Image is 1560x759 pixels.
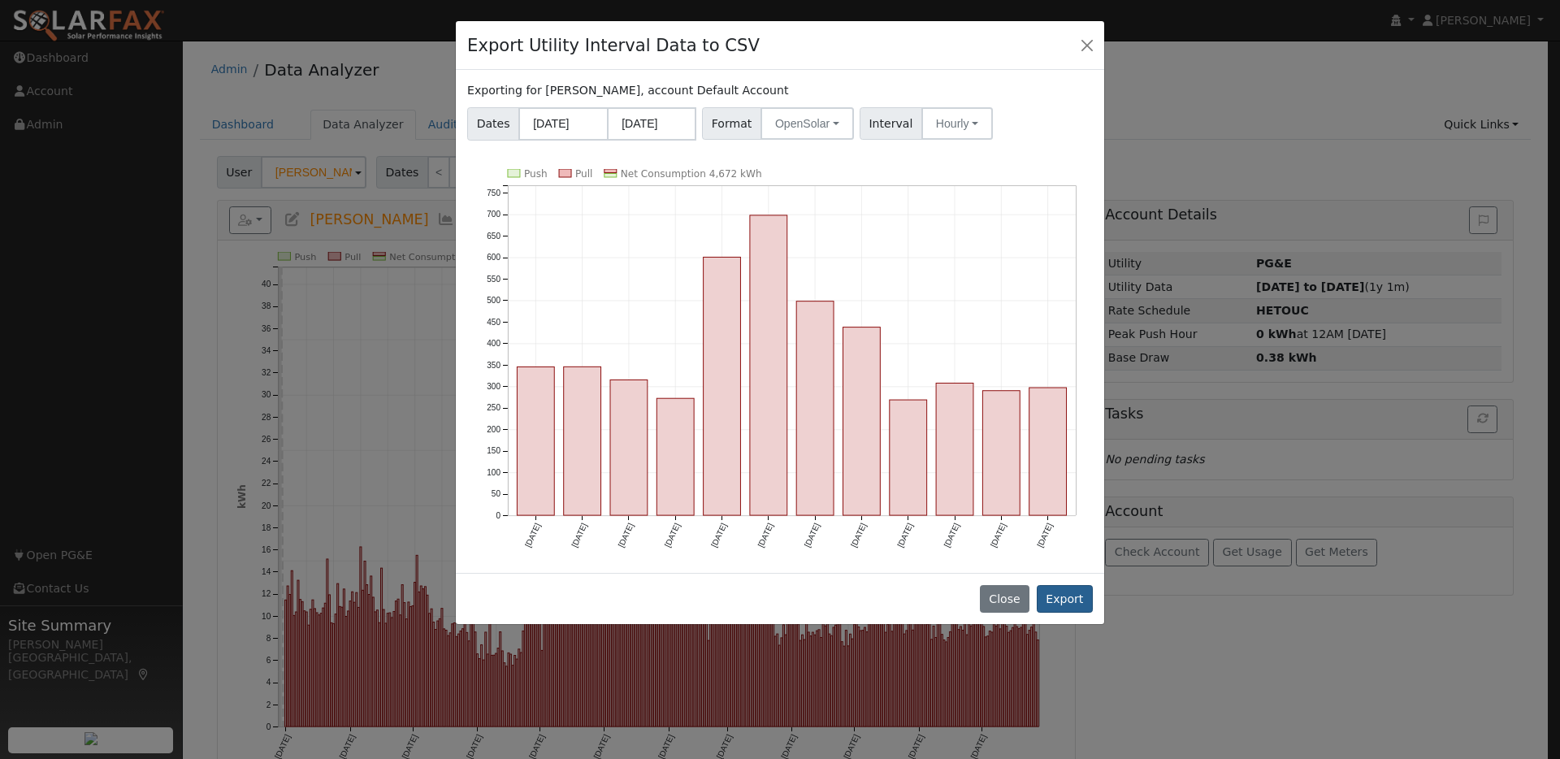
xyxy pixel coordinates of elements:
text: 150 [487,447,500,456]
text: Push [524,168,548,180]
text: [DATE] [663,522,682,549]
rect: onclick="" [890,400,927,515]
text: 600 [487,253,500,262]
text: [DATE] [710,522,729,549]
h4: Export Utility Interval Data to CSV [467,33,760,59]
text: [DATE] [523,522,542,549]
text: Net Consumption 4,672 kWh [621,168,762,180]
text: 0 [496,511,501,520]
text: [DATE] [570,522,589,549]
text: 50 [492,490,501,499]
text: 350 [487,361,500,370]
text: [DATE] [617,522,635,549]
rect: onclick="" [1030,388,1068,515]
text: 250 [487,404,500,413]
text: 750 [487,189,500,197]
button: Close [980,585,1029,613]
rect: onclick="" [518,366,555,515]
text: 400 [487,339,500,348]
button: Export [1037,585,1093,613]
text: 300 [487,382,500,391]
text: 200 [487,425,500,434]
rect: onclick="" [704,257,741,515]
text: [DATE] [896,522,915,549]
text: 550 [487,275,500,284]
text: [DATE] [990,522,1008,549]
text: 100 [487,468,500,477]
rect: onclick="" [564,366,601,515]
text: [DATE] [803,522,821,549]
button: Hourly [921,107,993,140]
span: Format [702,107,761,140]
text: [DATE] [1036,522,1055,549]
rect: onclick="" [657,398,695,515]
rect: onclick="" [937,384,974,516]
span: Interval [860,107,922,140]
span: Dates [467,107,519,141]
label: Exporting for [PERSON_NAME], account Default Account [467,82,788,99]
text: 650 [487,232,500,241]
text: 450 [487,318,500,327]
button: Close [1076,33,1098,56]
text: 500 [487,296,500,305]
text: Pull [575,168,592,180]
text: [DATE] [756,522,775,549]
rect: onclick="" [610,380,648,516]
rect: onclick="" [983,391,1020,516]
rect: onclick="" [750,215,787,516]
button: OpenSolar [760,107,854,140]
text: 700 [487,210,500,219]
rect: onclick="" [843,327,881,516]
rect: onclick="" [797,301,834,516]
text: [DATE] [942,522,961,549]
text: [DATE] [850,522,869,549]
